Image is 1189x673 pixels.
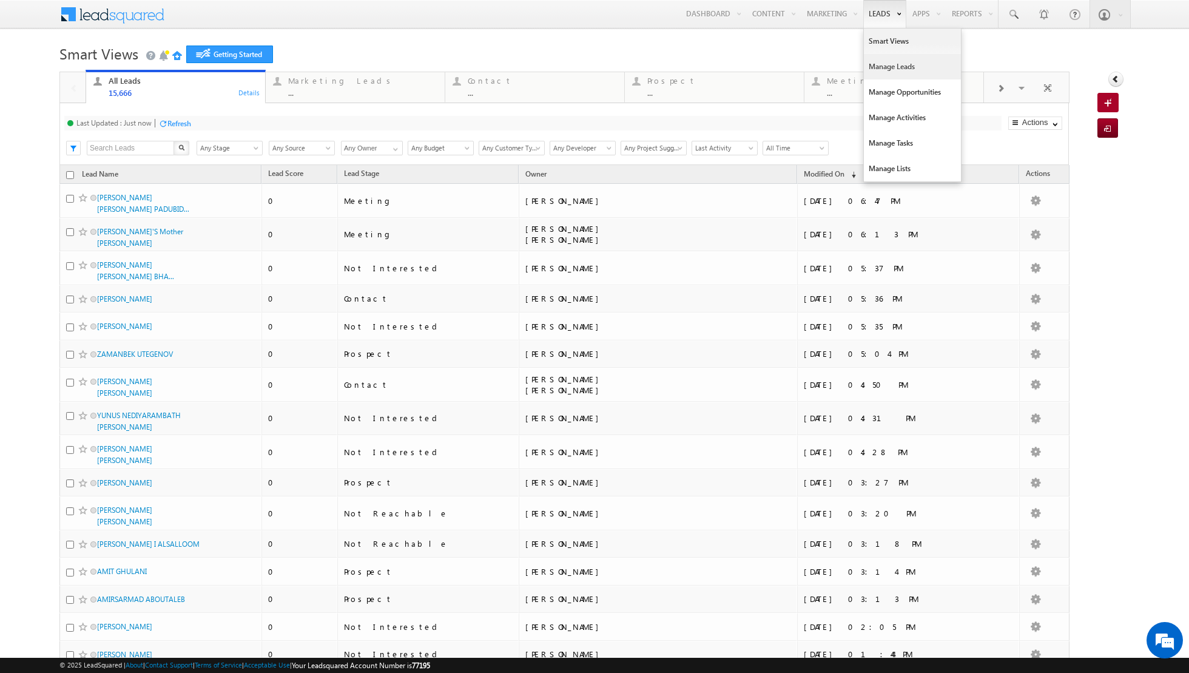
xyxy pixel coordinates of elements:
span: Any Budget [408,143,470,154]
div: 0 [268,538,332,549]
span: Lead Score [268,169,303,178]
div: Refresh [167,119,191,128]
div: All Leads [109,76,258,86]
div: Prospect [647,76,797,86]
span: Last Activity [692,143,753,154]
a: Marketing Leads... [265,72,445,103]
div: Not Interested [344,321,511,332]
a: [PERSON_NAME] [97,622,152,631]
div: Developer Filter [550,140,615,155]
div: [DATE] 03:13 PM [804,594,971,604]
a: Any Source [269,141,335,155]
div: ... [827,88,977,97]
span: Your Leadsquared Account Number is [292,661,430,670]
div: 0 [268,621,332,632]
div: [DATE] 04:31 PM [804,413,971,424]
div: Not Interested [344,649,511,660]
div: Owner Filter [341,140,402,155]
div: Last Updated : Just now [76,118,152,127]
a: [PERSON_NAME] [PERSON_NAME] [97,444,152,465]
a: All Leads15,666Details [86,70,266,104]
button: Actions [1008,117,1062,130]
a: Last Activity [692,141,758,155]
div: [PERSON_NAME] [525,594,692,604]
div: [DATE] 04:28 PM [804,447,971,458]
a: Any Developer [550,141,616,155]
a: Modified On (sorted descending) [798,167,862,183]
div: [PERSON_NAME] [525,447,692,458]
div: [PERSON_NAME] [525,566,692,577]
a: About [126,661,143,669]
a: Manage Activities [864,105,961,130]
a: Manage Lists [864,156,961,181]
div: ... [468,88,618,97]
div: Lead Stage Filter [197,140,263,155]
img: d_60004797649_company_0_60004797649 [21,64,51,79]
div: [PERSON_NAME] [525,621,692,632]
div: 0 [268,649,332,660]
a: AMIRSARMAD ABOUTALEB [97,595,185,604]
span: Any Source [269,143,331,154]
div: Meeting [344,195,511,206]
a: Any Customer Type [479,141,545,155]
div: Meeting [344,229,511,240]
div: Contact [344,293,511,304]
div: Lead Source Filter [269,140,335,155]
div: Project Suggested Filter [621,140,685,155]
div: [DATE] 03:20 PM [804,508,971,519]
div: Contact [468,76,618,86]
a: Prospect... [624,72,804,103]
div: [DATE] 02:05 PM [804,621,971,632]
div: ... [288,88,438,97]
div: [DATE] 06:47 PM [804,195,971,206]
span: Any Customer Type [479,143,541,154]
div: 0 [268,321,332,332]
div: Minimize live chat window [199,6,228,35]
div: [PERSON_NAME] [PERSON_NAME] [525,374,692,396]
input: Check all records [66,171,74,179]
a: Any Project Suggested [621,141,687,155]
div: [PERSON_NAME] [525,293,692,304]
div: [DATE] 05:36 PM [804,293,971,304]
div: Prospect [344,566,511,577]
div: [PERSON_NAME] [525,413,692,424]
div: 0 [268,263,332,274]
div: [DATE] 01:44 PM [804,649,971,660]
input: Type to Search [341,141,403,155]
div: Prospect [344,477,511,488]
div: 0 [268,447,332,458]
div: [DATE] 03:27 PM [804,477,971,488]
div: Leave a message [63,64,204,79]
div: Customer Type Filter [479,140,544,155]
a: Lead Stage [338,167,385,183]
div: Not Reachable [344,538,511,549]
span: (sorted descending) [846,170,856,180]
a: YUNUS NEDIYARAMBATH [PERSON_NAME] [97,411,181,431]
a: [PERSON_NAME]'S Mother [PERSON_NAME] [97,227,183,248]
div: Details [238,87,261,98]
a: Lead Name [76,167,124,183]
a: AMIT GHULANI [97,567,147,576]
span: Actions [1020,167,1056,183]
div: [DATE] 03:14 PM [804,566,971,577]
div: Not Interested [344,621,511,632]
span: Smart Views [59,44,138,63]
span: Any Developer [550,143,611,154]
div: Budget Filter [408,140,473,155]
a: Contact Support [145,661,193,669]
a: [PERSON_NAME] [PERSON_NAME] PADUBID... [97,193,189,214]
img: Search [178,144,184,150]
div: 0 [268,348,332,359]
a: [PERSON_NAME] [97,294,152,303]
div: Meeting [827,76,977,86]
a: [PERSON_NAME] [PERSON_NAME] [97,506,152,526]
span: © 2025 LeadSquared | | | | | [59,660,430,671]
a: [PERSON_NAME] [97,478,152,487]
a: Contact... [445,72,625,103]
a: Getting Started [186,46,273,63]
div: [PERSON_NAME] [525,348,692,359]
div: [DATE] 05:37 PM [804,263,971,274]
div: 0 [268,508,332,519]
a: [PERSON_NAME] [97,322,152,331]
a: Manage Opportunities [864,79,961,105]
